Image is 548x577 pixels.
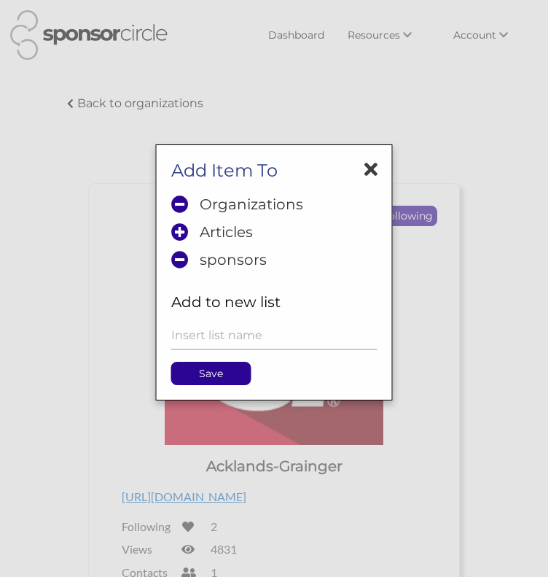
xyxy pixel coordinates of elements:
[200,251,267,268] p: sponsors
[200,195,303,213] p: Organizations
[172,363,251,384] p: Save
[171,160,278,181] h1: Add Item To
[200,223,253,241] p: Articles
[171,322,377,350] input: Insert list name
[171,293,377,311] h6: Add to new list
